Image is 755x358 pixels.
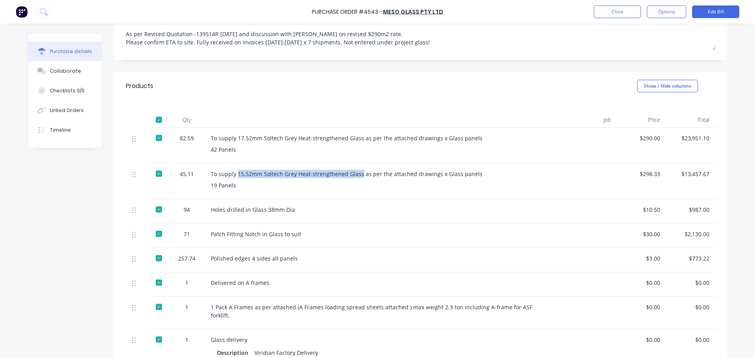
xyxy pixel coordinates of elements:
div: $0.00 [673,336,709,344]
div: $30.00 [624,230,660,238]
div: Purchase details [50,48,92,55]
div: To supply 17.52mm Soltech Grey Heat-strengthened Glass as per the attached drawings x Glass panels [211,134,552,142]
div: Job [558,112,617,128]
div: $3.00 [624,254,660,263]
div: Purchase Order #4543 - [312,8,382,16]
div: Linked Orders [50,107,84,114]
button: Timeline [28,120,102,140]
div: 19 Panels [211,181,552,189]
div: Delivered on A frames [211,279,552,287]
div: Qty [169,112,204,128]
div: Polished edges 4 sides all panels [211,254,552,263]
div: Patch Fitting Notch in Glass to suit [211,230,552,238]
button: Show / Hide columns [637,80,698,92]
div: 71 [175,230,198,238]
div: 1 [175,336,198,344]
div: To supply 15.52mm Soltech Grey Heat-strengthened Glass as per the attached drawings x Glass panels [211,170,552,178]
div: 1 Pack A Frames as per attached (A Frames loading spread sheets attached ) max weight 2.3 ton inc... [211,303,552,319]
div: $987.00 [673,206,709,214]
div: $13,457.67 [673,170,709,178]
div: $0.00 [673,303,709,311]
div: Holes drilled in Glass 38mm Dia [211,206,552,214]
button: Purchase details [28,42,102,61]
button: Close [594,6,641,18]
div: Checklists 0/0 [50,87,85,94]
div: 1 [175,303,198,311]
button: Collaborate [28,61,102,81]
div: $2,130.00 [673,230,709,238]
div: $0.00 [673,279,709,287]
div: 82.59 [175,134,198,142]
button: Linked Orders [28,101,102,120]
div: $23,951.10 [673,134,709,142]
textarea: As per Revised Quotation -139514R [DATE] and discussion with [PERSON_NAME] on revised $290m2 rate... [126,26,716,50]
div: 42 Panels [211,145,552,154]
div: Glass delivery [211,336,552,344]
div: Products [126,81,153,91]
div: 257.74 [175,254,198,263]
div: Timeline [50,127,71,134]
div: $0.00 [624,303,660,311]
div: $290.00 [624,134,660,142]
div: 94 [175,206,198,214]
button: Checklists 0/0 [28,81,102,101]
div: $0.00 [624,336,660,344]
div: Total [667,112,716,128]
div: $0.00 [624,279,660,287]
button: Edit Bill [692,6,739,18]
button: Options [647,6,686,18]
div: Price [617,112,667,128]
img: Factory [16,6,28,18]
div: Collaborate [50,68,81,75]
a: Meso Glass Pty Ltd [383,8,443,16]
div: 45.11 [175,170,198,178]
div: 1 [175,279,198,287]
div: $298.33 [624,170,660,178]
div: $10.50 [624,206,660,214]
div: $773.22 [673,254,709,263]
